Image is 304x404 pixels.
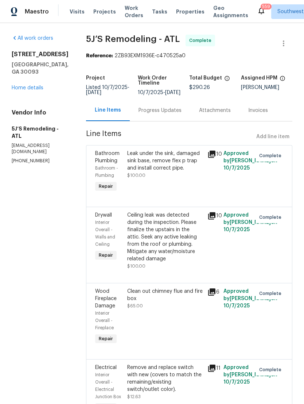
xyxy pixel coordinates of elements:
[95,289,117,308] span: Wood Fireplace Damage
[86,75,105,81] h5: Project
[223,303,250,308] span: 10/7/2025
[165,90,180,95] span: [DATE]
[12,61,69,75] h5: [GEOGRAPHIC_DATA], GA 30093
[96,183,116,190] span: Repair
[95,220,115,246] span: Interior Overall - Walls and Ceiling
[127,395,141,399] span: $12.63
[259,290,284,297] span: Complete
[12,125,69,140] h5: 5J’S Remodeling - ATL
[86,85,129,95] span: -
[138,90,180,95] span: -
[95,213,112,218] span: Drywall
[86,130,253,144] span: Line Items
[12,85,43,90] a: Home details
[241,75,277,81] h5: Assigned HPM
[93,8,116,15] span: Projects
[139,107,182,114] div: Progress Updates
[12,158,69,164] p: [PHONE_NUMBER]
[127,364,203,393] div: Remove and replace switch with new (covers to match the remaining/existing switch/outlet color).
[223,380,250,385] span: 10/7/2025
[86,52,292,59] div: 2ZB93EXM1936E-c470525a0
[95,166,118,178] span: Bathroom - Plumbing
[223,166,250,171] span: 10/7/2025
[207,211,219,220] div: 10
[86,53,113,58] b: Reference:
[95,365,117,370] span: Electrical
[207,364,219,373] div: 11
[223,289,277,308] span: Approved by [PERSON_NAME] on
[223,227,250,232] span: 10/7/2025
[86,35,180,43] span: 5J’S Remodeling - ATL
[138,90,163,95] span: 10/7/2025
[70,8,85,15] span: Visits
[95,373,121,399] span: Interior Overall - Electrical Junction Box
[96,335,116,342] span: Repair
[207,150,219,159] div: 10
[12,36,53,41] a: All work orders
[25,8,49,15] span: Maestro
[12,109,69,116] h4: Vendor Info
[223,151,277,171] span: Approved by [PERSON_NAME] on
[127,264,145,268] span: $100.00
[86,85,129,95] span: Listed
[280,75,285,85] span: The hpm assigned to this work order.
[95,311,114,330] span: Interior Overall - Fireplace
[176,8,204,15] span: Properties
[248,107,268,114] div: Invoices
[95,106,121,114] div: Line Items
[127,173,145,178] span: $100.00
[213,4,248,19] span: Geo Assignments
[223,365,277,385] span: Approved by [PERSON_NAME] on
[127,211,203,263] div: Ceiling leak was detected during the inspection. Please finalize the upstairs in the attic. Seek ...
[189,75,222,81] h5: Total Budget
[12,143,69,155] p: [EMAIL_ADDRESS][DOMAIN_NAME]
[125,4,143,19] span: Work Orders
[152,9,167,14] span: Tasks
[96,252,116,259] span: Repair
[262,3,270,10] div: 559
[199,107,231,114] div: Attachments
[127,150,203,172] div: Leak under the sink, damaged sink base, remove flex p trap and install correct pipe.
[127,304,143,308] span: $65.00
[189,85,210,90] span: $290.26
[127,288,203,302] div: Clean out chimney flue and fire box
[259,214,284,221] span: Complete
[12,51,69,58] h2: [STREET_ADDRESS]
[95,151,120,163] span: Bathroom Plumbing
[207,288,219,296] div: 6
[189,37,214,44] span: Complete
[102,85,128,90] span: 10/7/2025
[138,75,190,86] h5: Work Order Timeline
[86,90,101,95] span: [DATE]
[259,366,284,373] span: Complete
[259,152,284,159] span: Complete
[223,213,277,232] span: Approved by [PERSON_NAME] on
[241,85,293,90] div: [PERSON_NAME]
[224,75,230,85] span: The total cost of line items that have been proposed by Opendoor. This sum includes line items th...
